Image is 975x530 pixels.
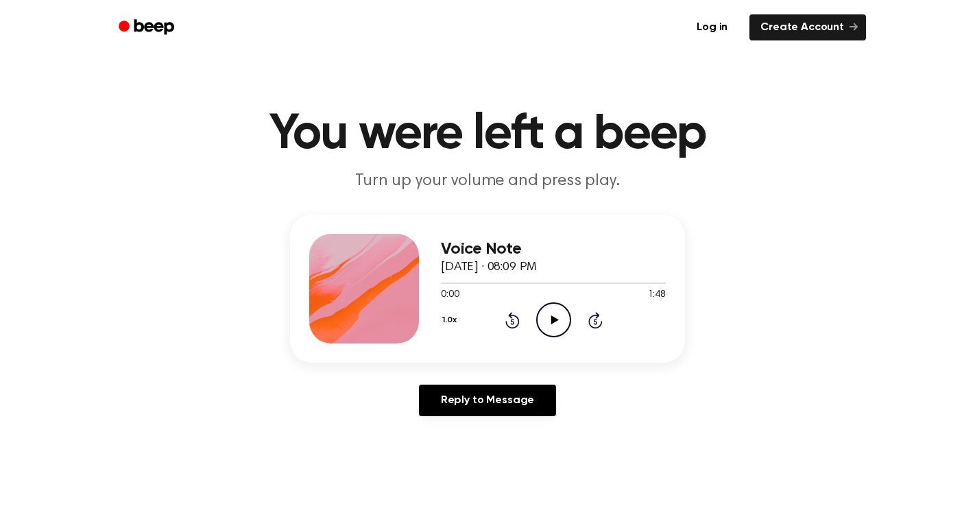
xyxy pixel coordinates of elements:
[109,14,186,41] a: Beep
[683,12,741,43] a: Log in
[648,288,666,302] span: 1:48
[749,14,866,40] a: Create Account
[441,309,461,332] button: 1.0x
[441,261,537,274] span: [DATE] · 08:09 PM
[419,385,556,416] a: Reply to Message
[224,170,751,193] p: Turn up your volume and press play.
[441,288,459,302] span: 0:00
[136,110,839,159] h1: You were left a beep
[441,240,666,258] h3: Voice Note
